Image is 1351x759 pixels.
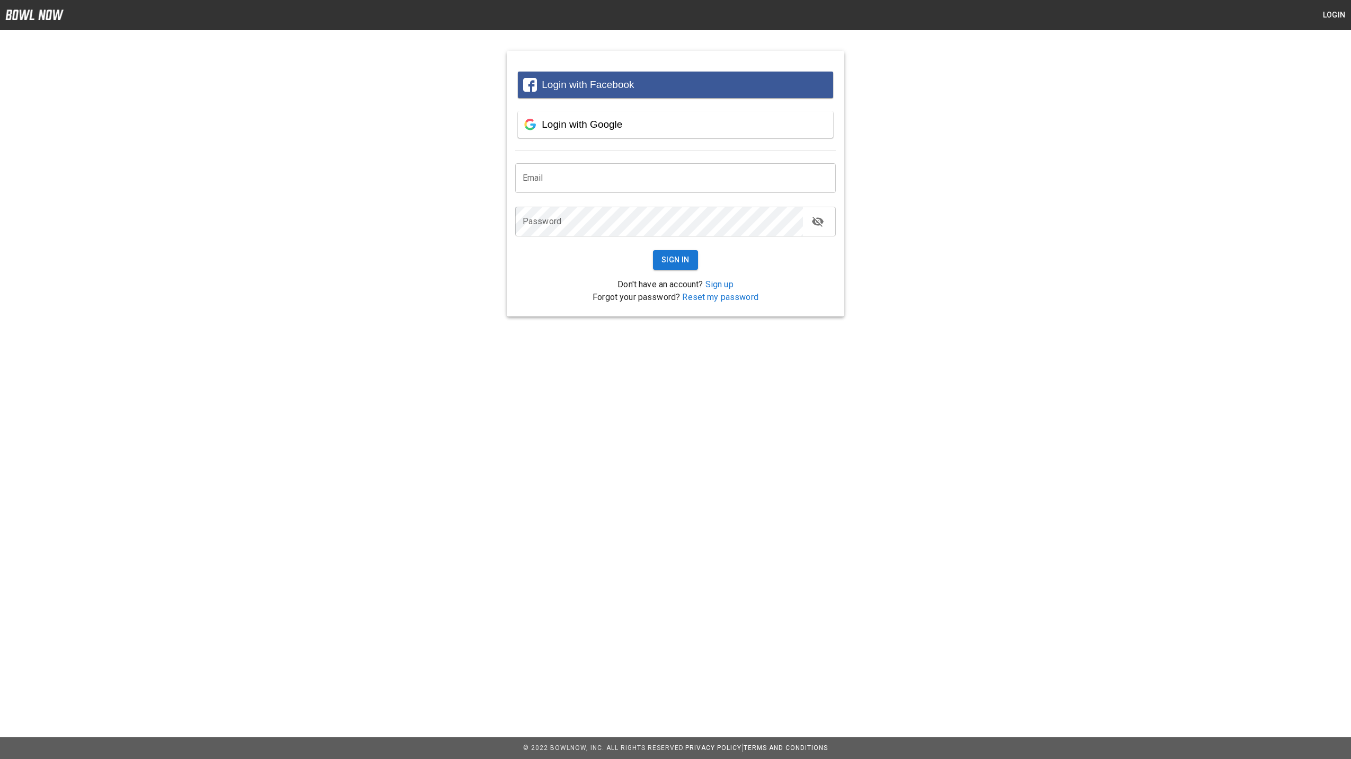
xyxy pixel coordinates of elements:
[744,744,828,752] a: Terms and Conditions
[518,72,833,98] button: Login with Facebook
[685,744,741,752] a: Privacy Policy
[5,10,64,20] img: logo
[705,279,734,289] a: Sign up
[682,292,758,302] a: Reset my password
[542,119,622,130] span: Login with Google
[515,291,836,304] p: Forgot your password?
[653,250,698,270] button: Sign In
[542,79,634,90] span: Login with Facebook
[807,211,828,232] button: toggle password visibility
[523,744,685,752] span: © 2022 BowlNow, Inc. All Rights Reserved.
[1317,5,1351,25] button: Login
[518,111,833,138] button: Login with Google
[515,278,836,291] p: Don't have an account?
